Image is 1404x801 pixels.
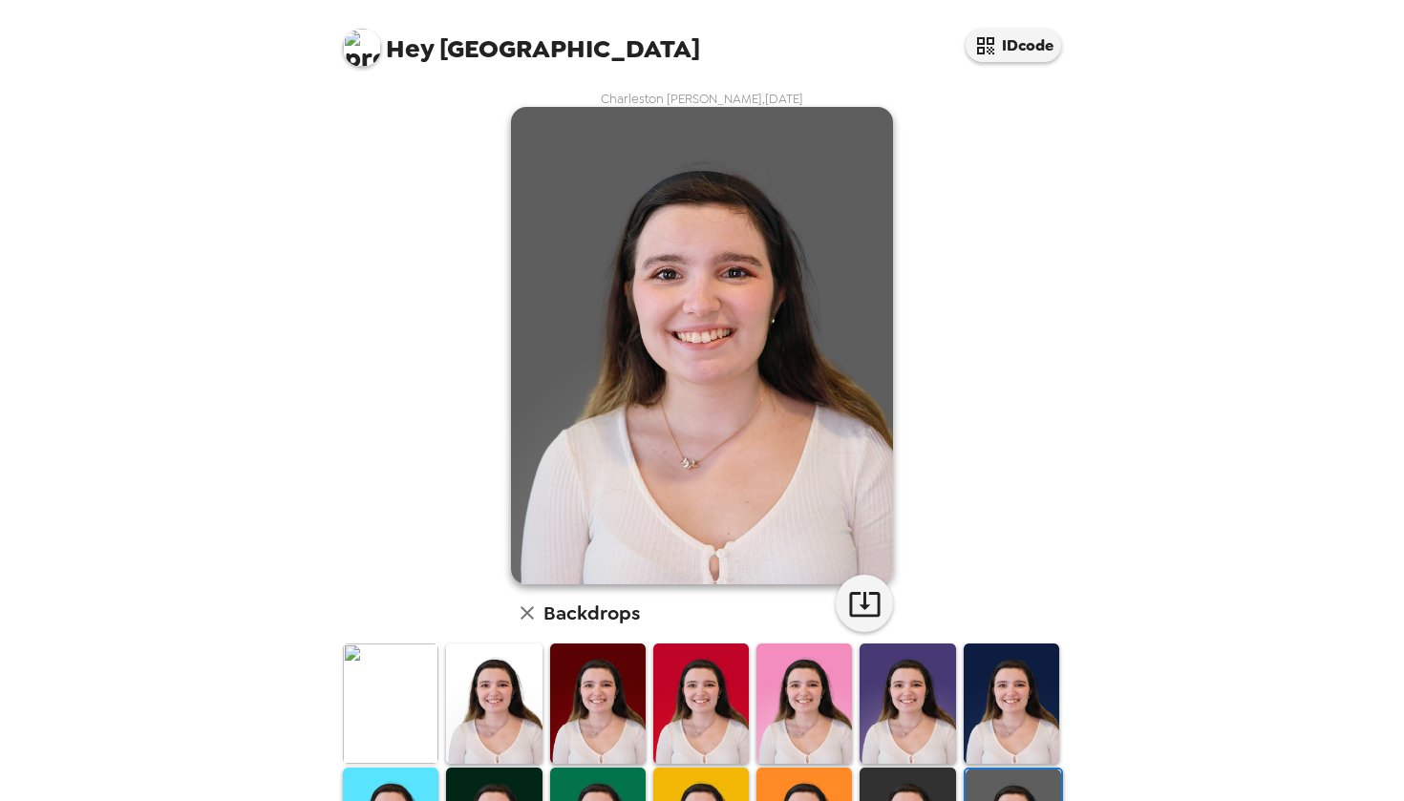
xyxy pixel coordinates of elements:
[343,29,381,67] img: profile pic
[966,29,1061,62] button: IDcode
[343,19,700,62] span: [GEOGRAPHIC_DATA]
[343,643,438,763] img: Original
[601,91,803,107] span: Charleston [PERSON_NAME] , [DATE]
[543,598,640,628] h6: Backdrops
[511,107,893,584] img: user
[386,32,434,66] span: Hey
